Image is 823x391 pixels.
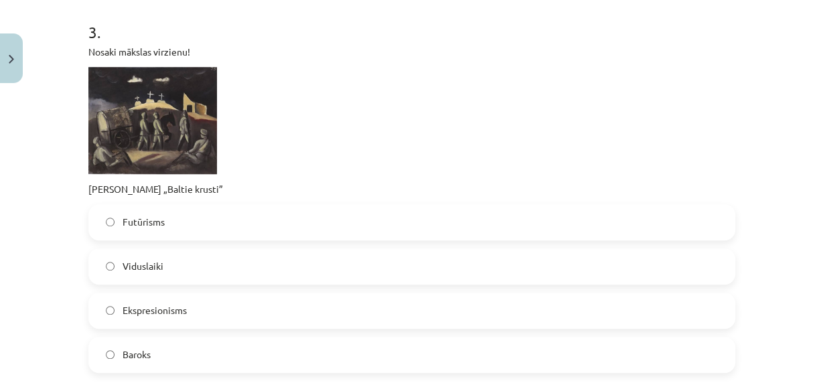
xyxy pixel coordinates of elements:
p: [PERSON_NAME] „Baltie krusti” [88,182,735,196]
img: icon-close-lesson-0947bae3869378f0d4975bcd49f059093ad1ed9edebbc8119c70593378902aed.svg [9,55,14,64]
span: Baroks [123,347,151,362]
span: Ekspresionisms [123,303,187,317]
input: Ekspresionisms [106,306,115,315]
span: Viduslaiki [123,259,163,273]
p: Nosaki mākslas virzienu! [88,45,735,59]
input: Futūrisms [106,218,115,226]
span: Futūrisms [123,215,165,229]
input: Baroks [106,350,115,359]
input: Viduslaiki [106,262,115,270]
